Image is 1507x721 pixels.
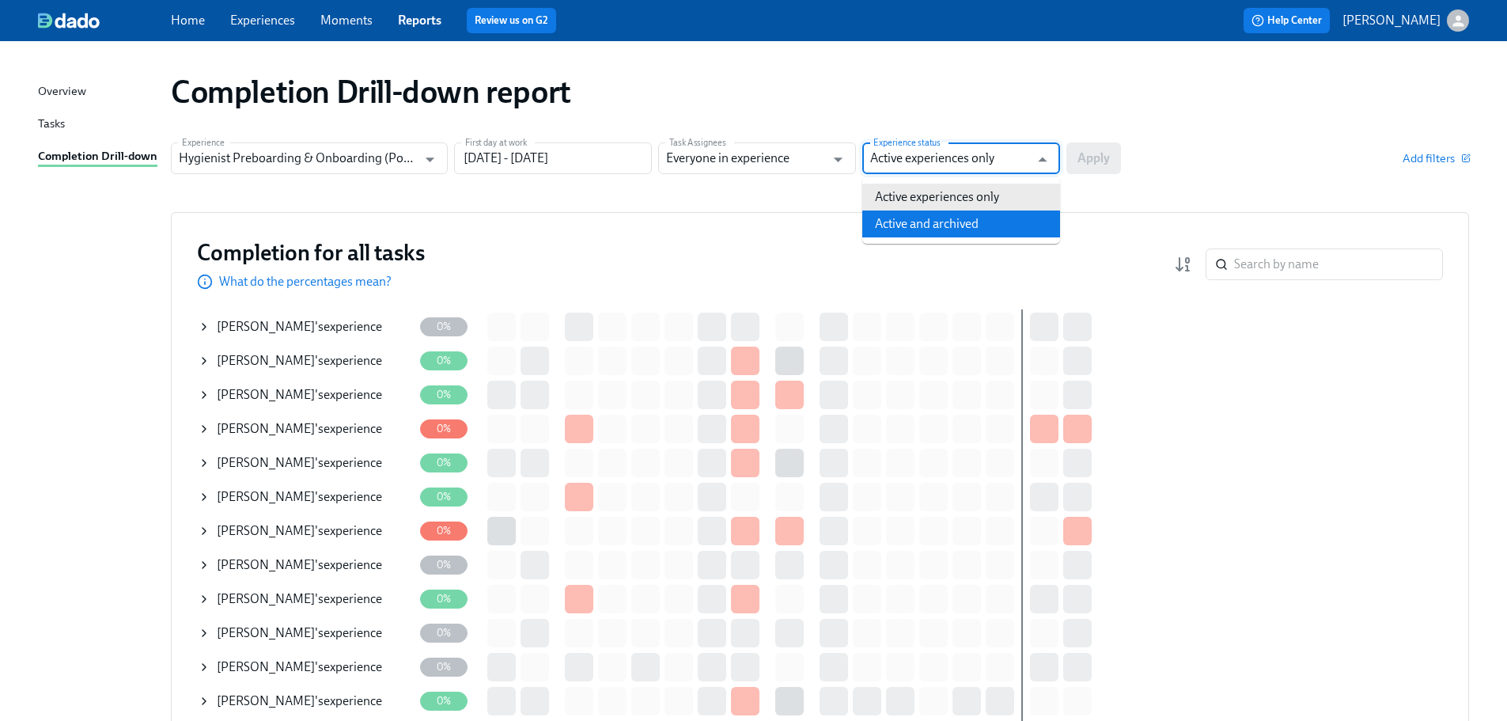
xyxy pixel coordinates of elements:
span: [PERSON_NAME] [217,625,315,640]
div: Overview [38,82,86,102]
a: Overview [38,82,158,102]
div: [PERSON_NAME]'sexperience [198,651,413,683]
span: [PERSON_NAME] [217,591,315,606]
button: Open [418,147,442,172]
span: Help Center [1251,13,1322,28]
span: [PERSON_NAME] [217,693,315,708]
span: 0% [427,627,460,639]
span: [PERSON_NAME] [217,659,315,674]
a: Reports [398,13,441,28]
div: 's experience [217,352,382,370]
div: First day at work • day 29 [1019,618,1025,647]
svg: Completion rate (low to high) [1174,255,1193,274]
li: Active experiences only [862,184,1060,211]
div: [PERSON_NAME]'sexperience [198,345,413,377]
div: Completion Drill-down [38,147,157,167]
span: [PERSON_NAME] [217,523,315,538]
div: 's experience [217,454,382,472]
span: 0% [427,661,460,673]
div: 's experience [217,658,382,676]
span: [PERSON_NAME] [217,421,315,436]
span: 0% [427,695,460,707]
div: 's experience [217,522,382,540]
div: First day at work • day 29 [1019,312,1025,341]
span: 0% [427,321,460,332]
div: [PERSON_NAME]'sexperience [198,311,413,343]
span: [PERSON_NAME] [217,319,315,334]
div: First day at work • day 29 [1019,686,1025,715]
div: 's experience [217,693,382,710]
div: 's experience [217,318,382,336]
div: 's experience [217,386,382,404]
p: What do the percentages mean? [219,273,392,290]
div: First day at work • day 29 [1019,482,1025,511]
h1: Completion Drill-down report [171,73,571,111]
div: 's experience [217,556,382,574]
div: [PERSON_NAME]'sexperience [198,583,413,615]
span: 0% [427,559,460,571]
div: 's experience [217,590,382,608]
div: First day at work • day 29 [1019,414,1025,443]
button: Close [1030,147,1055,172]
span: 0% [427,525,460,537]
div: Tasks [38,115,65,135]
a: Review us on G2 [475,13,548,28]
div: [PERSON_NAME]'sexperience [198,515,413,547]
div: [PERSON_NAME]'sexperience [198,447,413,479]
div: [PERSON_NAME]'sexperience [198,617,413,649]
button: Review us on G2 [467,8,556,33]
button: Help Center [1244,8,1330,33]
span: 0% [427,593,460,605]
div: 's experience [217,488,382,506]
li: Active and archived [862,211,1060,237]
a: dado [38,13,171,28]
div: First day at work • day 29 [1019,448,1025,477]
span: 0% [427,491,460,503]
span: [PERSON_NAME] [217,455,315,470]
span: [PERSON_NAME] [217,353,315,368]
div: First day at work • day 29 [1019,380,1025,409]
span: 0% [427,355,460,366]
span: [PERSON_NAME] [217,557,315,572]
div: [PERSON_NAME]'sexperience [198,549,413,581]
div: First day at work • day 29 [1019,652,1025,681]
div: [PERSON_NAME]'sexperience [198,481,413,513]
span: 0% [427,423,460,434]
span: 0% [427,457,460,469]
input: Search by name [1234,249,1443,280]
span: 0% [427,389,460,400]
h3: Completion for all tasks [197,238,425,267]
div: First day at work • day 29 [1019,550,1025,579]
div: First day at work • day 29 [1019,346,1025,375]
button: Add filters [1403,150,1469,166]
div: [PERSON_NAME]'sexperience [198,413,413,445]
a: Home [171,13,205,28]
span: [PERSON_NAME] [217,387,315,402]
div: 's experience [217,624,382,642]
button: [PERSON_NAME] [1342,9,1469,32]
img: dado [38,13,100,28]
span: [PERSON_NAME] [217,489,315,504]
button: Open [826,147,850,172]
div: 's experience [217,420,382,438]
p: [PERSON_NAME] [1342,12,1441,29]
a: Completion Drill-down [38,147,158,167]
a: Tasks [38,115,158,135]
div: First day at work • day 29 [1019,584,1025,613]
a: Experiences [230,13,295,28]
a: Moments [320,13,373,28]
div: [PERSON_NAME]'sexperience [198,685,413,717]
div: [PERSON_NAME]'sexperience [198,379,413,411]
div: First day at work • day 29 [1019,516,1025,545]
